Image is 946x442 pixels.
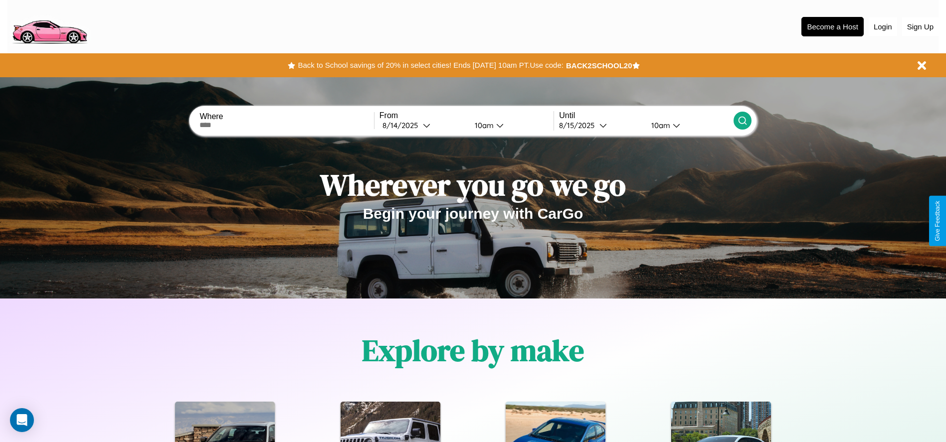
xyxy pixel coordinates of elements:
[199,112,374,121] label: Where
[382,121,423,130] div: 8 / 14 / 2025
[295,58,566,72] button: Back to School savings of 20% in select cities! Ends [DATE] 10am PT.Use code:
[379,120,467,131] button: 8/14/2025
[902,17,939,36] button: Sign Up
[801,17,864,36] button: Become a Host
[470,121,496,130] div: 10am
[379,111,554,120] label: From
[934,201,941,241] div: Give Feedback
[646,121,673,130] div: 10am
[7,5,91,46] img: logo
[467,120,554,131] button: 10am
[559,121,599,130] div: 8 / 15 / 2025
[566,61,632,70] b: BACK2SCHOOL20
[362,330,584,371] h1: Explore by make
[869,17,897,36] button: Login
[10,408,34,432] div: Open Intercom Messenger
[559,111,733,120] label: Until
[643,120,734,131] button: 10am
